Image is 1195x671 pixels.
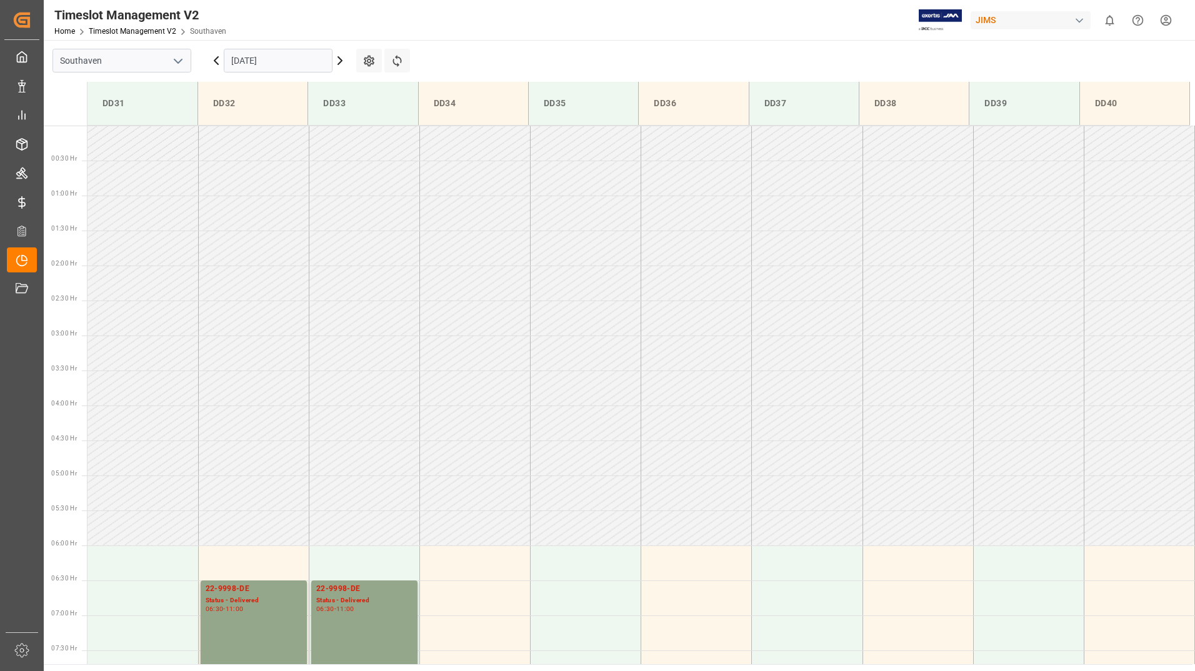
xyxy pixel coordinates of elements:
[51,155,77,162] span: 00:30 Hr
[51,505,77,512] span: 05:30 Hr
[51,295,77,302] span: 02:30 Hr
[51,435,77,442] span: 04:30 Hr
[223,606,225,612] div: -
[318,92,407,115] div: DD33
[51,190,77,197] span: 01:00 Hr
[429,92,518,115] div: DD34
[54,27,75,36] a: Home
[97,92,187,115] div: DD31
[51,610,77,617] span: 07:00 Hr
[89,27,176,36] a: Timeslot Management V2
[51,260,77,267] span: 02:00 Hr
[971,11,1091,29] div: JIMS
[316,583,412,595] div: 22-9998-DE
[1090,92,1179,115] div: DD40
[869,92,959,115] div: DD38
[919,9,962,31] img: Exertis%20JAM%20-%20Email%20Logo.jpg_1722504956.jpg
[168,51,187,71] button: open menu
[206,606,224,612] div: 06:30
[226,606,244,612] div: 11:00
[51,470,77,477] span: 05:00 Hr
[51,225,77,232] span: 01:30 Hr
[334,606,336,612] div: -
[51,365,77,372] span: 03:30 Hr
[1124,6,1152,34] button: Help Center
[224,49,332,72] input: DD-MM-YYYY
[51,645,77,652] span: 07:30 Hr
[1096,6,1124,34] button: show 0 new notifications
[979,92,1069,115] div: DD39
[51,540,77,547] span: 06:00 Hr
[971,8,1096,32] button: JIMS
[206,595,302,606] div: Status - Delivered
[206,583,302,595] div: 22-9998-DE
[51,575,77,582] span: 06:30 Hr
[54,6,226,24] div: Timeslot Management V2
[649,92,738,115] div: DD36
[52,49,191,72] input: Type to search/select
[51,400,77,407] span: 04:00 Hr
[539,92,628,115] div: DD35
[336,606,354,612] div: 11:00
[759,92,849,115] div: DD37
[208,92,297,115] div: DD32
[316,595,412,606] div: Status - Delivered
[51,330,77,337] span: 03:00 Hr
[316,606,334,612] div: 06:30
